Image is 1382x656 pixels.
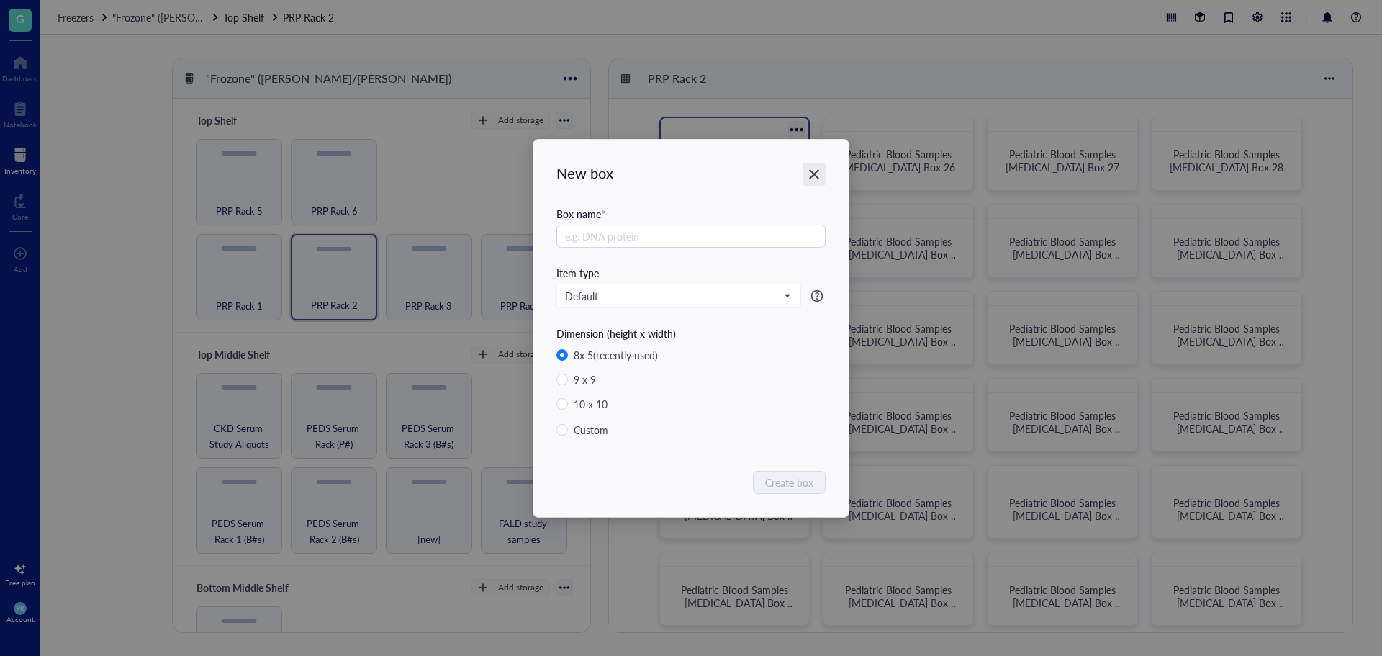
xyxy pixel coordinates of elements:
div: Box name [556,206,826,222]
div: Dimension (height x width) [556,325,826,341]
span: Close [803,166,826,183]
span: Default [565,289,790,302]
div: 10 x 10 [574,396,608,412]
div: Custom [574,422,608,438]
input: e.g. DNA protein [556,225,826,248]
button: Close [803,163,826,186]
div: 8 x 5 (recently used) [574,347,658,363]
button: Create box [753,471,826,494]
div: New box [556,163,826,183]
div: 9 x 9 [574,372,596,387]
div: Item type [556,265,826,281]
